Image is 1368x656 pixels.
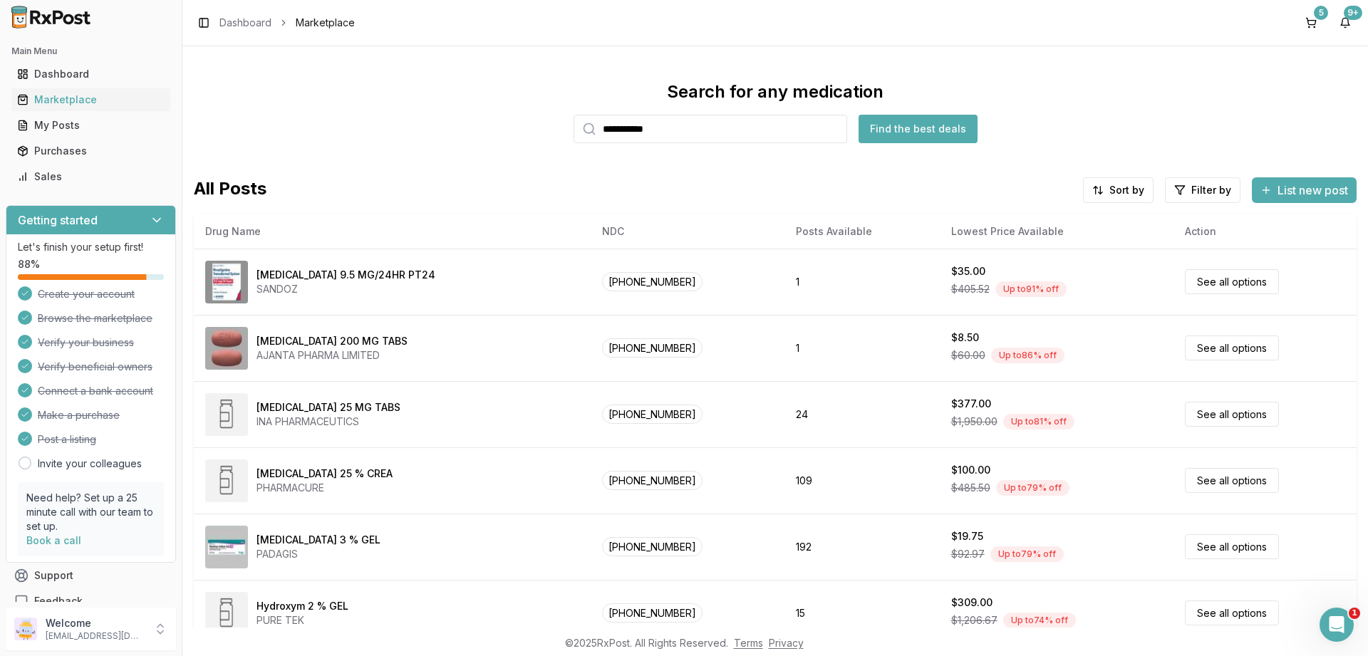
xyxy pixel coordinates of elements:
[951,397,991,411] div: $377.00
[951,463,990,477] div: $100.00
[11,61,170,87] a: Dashboard
[996,480,1069,496] div: Up to 79 % off
[17,144,165,158] div: Purchases
[205,327,248,370] img: Entacapone 200 MG TABS
[1278,182,1348,199] span: List new post
[256,348,408,363] div: AJANTA PHARMA LIMITED
[1083,177,1154,203] button: Sort by
[6,63,176,85] button: Dashboard
[951,529,983,543] div: $19.75
[1185,335,1279,360] a: See all options
[6,588,176,614] button: Feedback
[784,580,940,646] td: 15
[951,481,990,495] span: $485.50
[38,408,120,422] span: Make a purchase
[205,526,248,568] img: Diclofenac Sodium 3 % GEL
[296,16,355,30] span: Marketplace
[951,547,985,561] span: $92.97
[6,165,176,188] button: Sales
[11,46,170,57] h2: Main Menu
[1300,11,1322,34] button: 5
[11,113,170,138] a: My Posts
[1334,11,1357,34] button: 9+
[951,264,985,278] div: $35.00
[1185,600,1279,625] a: See all options
[14,618,37,640] img: User avatar
[784,315,940,381] td: 1
[11,164,170,189] a: Sales
[784,447,940,514] td: 109
[951,415,997,429] span: $1,950.00
[205,459,248,502] img: Methyl Salicylate 25 % CREA
[38,287,135,301] span: Create your account
[256,415,400,429] div: INA PHARMACEUTICS
[219,16,271,30] a: Dashboard
[17,118,165,132] div: My Posts
[38,335,134,350] span: Verify your business
[667,80,883,103] div: Search for any medication
[591,214,784,249] th: NDC
[1191,183,1231,197] span: Filter by
[256,481,393,495] div: PHARMACURE
[1003,613,1076,628] div: Up to 74 % off
[256,547,380,561] div: PADAGIS
[219,16,355,30] nav: breadcrumb
[951,595,993,610] div: $309.00
[602,603,703,623] span: [PHONE_NUMBER]
[194,214,591,249] th: Drug Name
[1003,414,1074,429] div: Up to 81 % off
[1252,177,1357,203] button: List new post
[1165,177,1240,203] button: Filter by
[38,457,142,471] a: Invite your colleagues
[17,67,165,81] div: Dashboard
[256,599,348,613] div: Hydroxym 2 % GEL
[6,6,97,28] img: RxPost Logo
[1185,534,1279,559] a: See all options
[1344,6,1362,20] div: 9+
[784,381,940,447] td: 24
[38,384,153,398] span: Connect a bank account
[18,257,40,271] span: 88 %
[256,400,400,415] div: [MEDICAL_DATA] 25 MG TABS
[6,563,176,588] button: Support
[46,616,145,630] p: Welcome
[256,334,408,348] div: [MEDICAL_DATA] 200 MG TABS
[38,432,96,447] span: Post a listing
[11,138,170,164] a: Purchases
[17,170,165,184] div: Sales
[1185,402,1279,427] a: See all options
[769,637,804,649] a: Privacy
[951,613,997,628] span: $1,206.67
[38,311,152,326] span: Browse the marketplace
[784,214,940,249] th: Posts Available
[784,514,940,580] td: 192
[602,338,703,358] span: [PHONE_NUMBER]
[46,630,145,642] p: [EMAIL_ADDRESS][DOMAIN_NAME]
[1314,6,1328,20] div: 5
[256,282,435,296] div: SANDOZ
[194,177,266,203] span: All Posts
[256,467,393,481] div: [MEDICAL_DATA] 25 % CREA
[256,533,380,547] div: [MEDICAL_DATA] 3 % GEL
[940,214,1173,249] th: Lowest Price Available
[990,546,1064,562] div: Up to 79 % off
[995,281,1067,297] div: Up to 91 % off
[256,613,348,628] div: PURE TEK
[1252,184,1357,199] a: List new post
[34,594,83,608] span: Feedback
[205,592,248,635] img: Hydroxym 2 % GEL
[1185,269,1279,294] a: See all options
[602,272,703,291] span: [PHONE_NUMBER]
[1173,214,1357,249] th: Action
[17,93,165,107] div: Marketplace
[1349,608,1360,619] span: 1
[734,637,763,649] a: Terms
[6,88,176,111] button: Marketplace
[6,140,176,162] button: Purchases
[951,282,990,296] span: $405.52
[1109,183,1144,197] span: Sort by
[256,268,435,282] div: [MEDICAL_DATA] 9.5 MG/24HR PT24
[859,115,978,143] button: Find the best deals
[951,330,979,345] div: $8.50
